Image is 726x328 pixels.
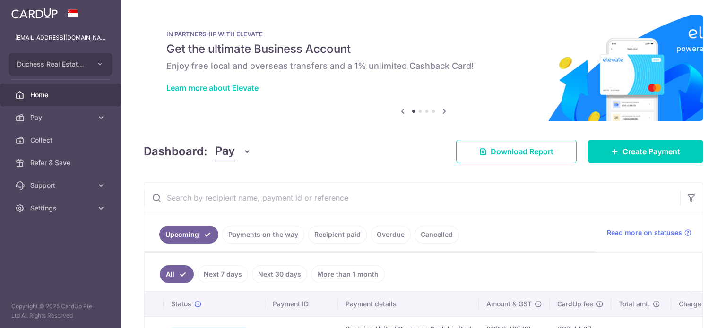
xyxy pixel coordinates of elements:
[371,226,411,244] a: Overdue
[30,181,93,190] span: Support
[308,226,367,244] a: Recipient paid
[252,265,307,283] a: Next 30 days
[619,299,650,309] span: Total amt.
[17,59,87,69] span: Duchess Real Estate Investment Pte Ltd
[11,8,58,19] img: CardUp
[222,226,304,244] a: Payments on the way
[215,143,235,160] span: Pay
[159,226,218,244] a: Upcoming
[166,60,681,72] h6: Enjoy free local and overseas transfers and a 1% unlimited Cashback Card!
[607,228,691,237] a: Read more on statuses
[456,140,577,163] a: Download Report
[166,83,259,93] a: Learn more about Elevate
[491,146,553,157] span: Download Report
[166,42,681,57] h5: Get the ultimate Business Account
[144,15,703,121] img: Renovation banner
[338,292,479,316] th: Payment details
[415,226,459,244] a: Cancelled
[144,183,680,213] input: Search by recipient name, payment id or reference
[160,265,194,283] a: All
[144,143,207,160] h4: Dashboard:
[588,140,703,163] a: Create Payment
[9,53,112,76] button: Duchess Real Estate Investment Pte Ltd
[166,30,681,38] p: IN PARTNERSHIP WITH ELEVATE
[265,292,338,316] th: Payment ID
[198,265,248,283] a: Next 7 days
[486,299,532,309] span: Amount & GST
[622,146,680,157] span: Create Payment
[30,90,93,100] span: Home
[171,299,191,309] span: Status
[30,158,93,168] span: Refer & Save
[679,299,717,309] span: Charge date
[30,203,93,213] span: Settings
[557,299,593,309] span: CardUp fee
[15,33,106,42] p: [EMAIL_ADDRESS][DOMAIN_NAME]
[30,113,93,122] span: Pay
[607,228,682,237] span: Read more on statuses
[311,265,385,283] a: More than 1 month
[30,135,93,145] span: Collect
[215,143,251,160] button: Pay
